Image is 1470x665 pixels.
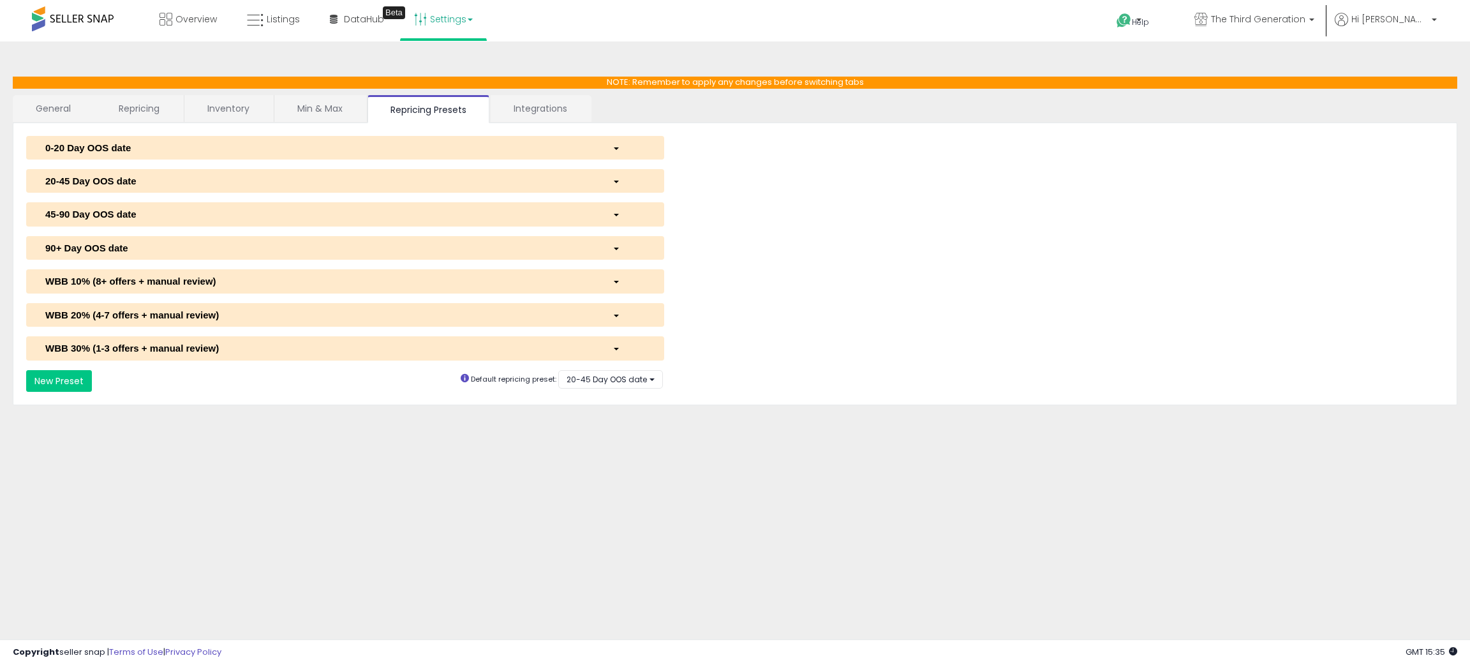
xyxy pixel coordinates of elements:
[26,370,92,392] button: New Preset
[26,303,664,327] button: WBB 20% (4-7 offers + manual review)
[36,207,603,221] div: 45-90 Day OOS date
[267,13,300,26] span: Listings
[1132,17,1149,27] span: Help
[36,141,603,154] div: 0-20 Day OOS date
[26,136,664,160] button: 0-20 Day OOS date
[1335,13,1437,41] a: Hi [PERSON_NAME]
[175,13,217,26] span: Overview
[1211,13,1305,26] span: The Third Generation
[26,202,664,226] button: 45-90 Day OOS date
[36,308,603,322] div: WBB 20% (4-7 offers + manual review)
[383,6,405,19] div: Tooltip anchor
[13,77,1457,89] p: NOTE: Remember to apply any changes before switching tabs
[1351,13,1428,26] span: Hi [PERSON_NAME]
[567,374,647,385] span: 20-45 Day OOS date
[26,336,664,360] button: WBB 30% (1-3 offers + manual review)
[1106,3,1174,41] a: Help
[491,95,590,122] a: Integrations
[26,269,664,293] button: WBB 10% (8+ offers + manual review)
[96,95,182,122] a: Repricing
[367,95,489,123] a: Repricing Presets
[274,95,366,122] a: Min & Max
[344,13,384,26] span: DataHub
[36,341,603,355] div: WBB 30% (1-3 offers + manual review)
[184,95,272,122] a: Inventory
[36,274,603,288] div: WBB 10% (8+ offers + manual review)
[26,169,664,193] button: 20-45 Day OOS date
[26,236,664,260] button: 90+ Day OOS date
[471,374,556,384] small: Default repricing preset:
[1116,13,1132,29] i: Get Help
[36,241,603,255] div: 90+ Day OOS date
[36,174,603,188] div: 20-45 Day OOS date
[13,95,94,122] a: General
[558,370,663,389] button: 20-45 Day OOS date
